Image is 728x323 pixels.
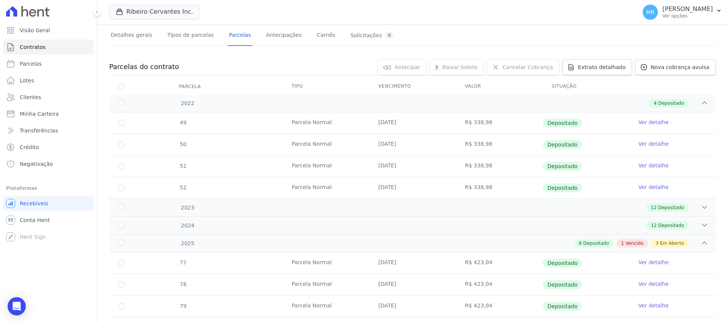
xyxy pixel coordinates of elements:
[638,140,668,148] a: Ver detalhe
[166,26,215,46] a: Tipos de parcelas
[179,141,187,147] span: 50
[3,39,94,55] a: Contratos
[369,134,456,155] td: [DATE]
[179,260,187,266] span: 77
[20,93,41,101] span: Clientes
[118,260,124,266] input: Só é possível selecionar pagamentos em aberto
[654,100,657,107] span: 4
[20,110,59,118] span: Minha Carteira
[179,303,187,309] span: 79
[20,160,53,168] span: Negativação
[20,127,58,134] span: Transferências
[20,43,45,51] span: Contratos
[118,303,124,309] input: Só é possível selecionar pagamentos em aberto
[651,204,657,211] span: 12
[658,100,684,107] span: Depositado
[282,156,369,177] td: Parcela Normal
[179,184,187,191] span: 52
[456,112,543,134] td: R$ 338,98
[369,112,456,134] td: [DATE]
[118,142,124,148] input: Só é possível selecionar pagamentos em aberto
[282,134,369,155] td: Parcela Normal
[118,185,124,191] input: Só é possível selecionar pagamentos em aberto
[626,240,643,247] span: Vencido
[662,5,713,13] p: [PERSON_NAME]
[456,252,543,274] td: R$ 423,04
[651,63,709,71] span: Nova cobrança avulsa
[315,26,337,46] a: Carnês
[170,79,210,94] div: Parcela
[109,5,199,19] button: Ribeiro Cervantes Inc.
[638,302,668,309] a: Ver detalhe
[456,156,543,177] td: R$ 338,98
[282,274,369,295] td: Parcela Normal
[3,196,94,211] a: Recebíveis
[3,90,94,105] a: Clientes
[20,143,39,151] span: Crédito
[3,156,94,172] a: Negativação
[456,134,543,155] td: R$ 338,98
[635,59,716,75] a: Nova cobrança avulsa
[543,280,582,289] span: Depositado
[369,296,456,317] td: [DATE]
[265,26,303,46] a: Antecipações
[282,177,369,199] td: Parcela Normal
[369,156,456,177] td: [DATE]
[3,23,94,38] a: Visão Geral
[227,26,253,46] a: Parcelas
[3,106,94,121] a: Minha Carteira
[282,252,369,274] td: Parcela Normal
[282,296,369,317] td: Parcela Normal
[543,183,582,192] span: Depositado
[179,281,187,287] span: 78
[579,240,582,247] span: 8
[543,140,582,149] span: Depositado
[109,62,179,71] h3: Parcelas do contrato
[118,120,124,126] input: Só é possível selecionar pagamentos em aberto
[621,240,624,247] span: 1
[369,79,456,95] th: Vencimento
[651,222,657,229] span: 12
[638,118,668,126] a: Ver detalhe
[658,222,684,229] span: Depositado
[543,79,629,95] th: Situação
[179,163,187,169] span: 51
[118,282,124,288] input: Só é possível selecionar pagamentos em aberto
[6,184,91,193] div: Plataformas
[543,162,582,171] span: Depositado
[369,252,456,274] td: [DATE]
[179,120,187,126] span: 49
[20,77,34,84] span: Lotes
[656,240,659,247] span: 3
[3,73,94,88] a: Lotes
[20,60,42,68] span: Parcelas
[3,140,94,155] a: Crédito
[456,296,543,317] td: R$ 423,04
[369,274,456,295] td: [DATE]
[646,9,654,15] span: MR
[638,280,668,288] a: Ver detalhe
[456,177,543,199] td: R$ 338,98
[638,162,668,169] a: Ver detalhe
[350,32,394,39] div: Solicitações
[20,200,48,207] span: Recebíveis
[369,177,456,199] td: [DATE]
[456,79,543,95] th: Valor
[637,2,728,23] button: MR [PERSON_NAME] Ver opções
[385,32,394,39] div: 0
[578,63,626,71] span: Extrato detalhado
[8,297,26,315] div: Open Intercom Messenger
[662,13,713,19] p: Ver opções
[109,26,154,46] a: Detalhes gerais
[456,274,543,295] td: R$ 423,04
[349,26,395,46] a: Solicitações0
[543,118,582,128] span: Depositado
[282,112,369,134] td: Parcela Normal
[543,302,582,311] span: Depositado
[638,183,668,191] a: Ver detalhe
[3,213,94,228] a: Conta Hent
[658,204,684,211] span: Depositado
[543,258,582,268] span: Depositado
[20,216,50,224] span: Conta Hent
[583,240,609,247] span: Depositado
